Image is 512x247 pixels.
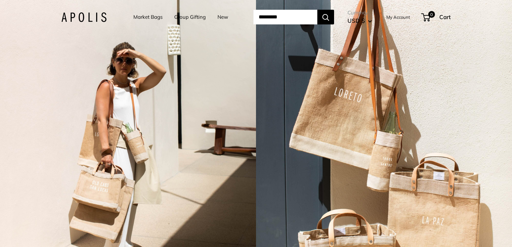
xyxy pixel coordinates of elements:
[422,12,451,22] a: 0 Cart
[347,17,365,24] span: USD $
[347,15,372,26] button: USD $
[133,12,163,22] a: Market Bags
[174,12,206,22] a: Group Gifting
[253,10,317,24] input: Search...
[428,11,435,18] span: 0
[347,8,372,17] span: Currency
[439,13,451,20] span: Cart
[217,12,228,22] a: New
[61,12,107,22] img: Apolis
[386,13,410,21] a: My Account
[317,10,334,24] button: Search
